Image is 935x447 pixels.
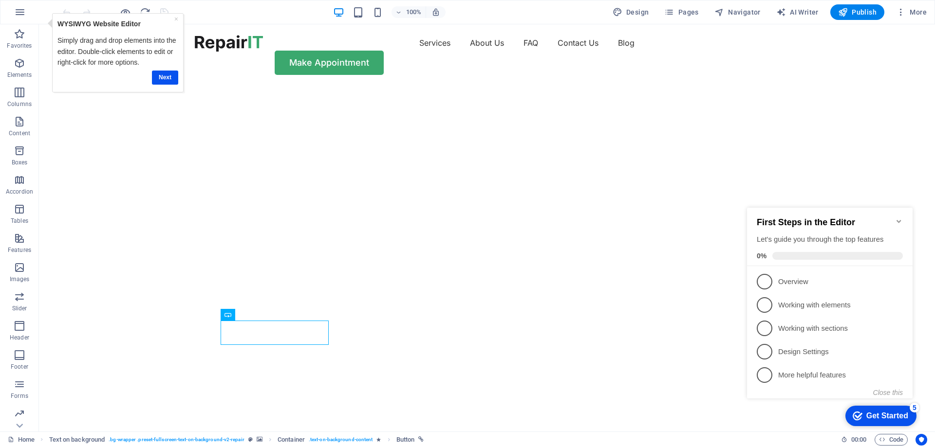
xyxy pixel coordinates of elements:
[396,434,415,446] span: Click to select. Double-click to edit
[431,8,440,17] i: On resize automatically adjust zoom level to fit chosen device.
[660,4,702,20] button: Pages
[4,170,169,193] li: More helpful features
[139,6,150,18] button: reload
[879,434,903,446] span: Code
[257,437,262,442] i: This element contains a background
[14,41,160,51] div: Let's guide you through the top features
[14,24,160,34] h2: First Steps in the Editor
[418,437,424,442] i: This element is linked
[12,159,28,166] p: Boxes
[119,6,131,18] button: Click here to leave preview mode and continue editing
[392,6,426,18] button: 100%
[123,218,165,227] div: Get Started
[130,2,133,10] a: ×
[7,42,32,50] p: Favorites
[10,334,29,341] p: Header
[278,434,305,446] span: Click to select. Double-click to edit
[109,434,244,446] span: . bg-wrapper .preset-fullscreen-text-on-background-v2-repair
[12,304,27,312] p: Slider
[613,7,649,17] span: Design
[11,217,28,225] p: Tables
[11,392,28,400] p: Forms
[858,436,860,443] span: :
[838,7,877,17] span: Publish
[10,275,30,283] p: Images
[830,4,884,20] button: Publish
[35,130,152,140] p: Working with sections
[139,7,150,18] i: Reload page
[248,437,253,442] i: This element is a customizable preset
[4,123,169,146] li: Working with sections
[14,58,29,66] span: 0%
[13,22,133,54] p: Simply drag and drop elements into the editor. Double-click elements to edit or right-click for m...
[35,107,152,117] p: Working with elements
[776,7,819,17] span: AI Writer
[406,6,422,18] h6: 100%
[4,146,169,170] li: Design Settings
[609,4,653,20] button: Design
[152,24,160,32] div: Minimize checklist
[896,7,927,17] span: More
[130,195,160,203] button: Close this
[11,363,28,371] p: Footer
[851,434,866,446] span: 00 00
[35,153,152,163] p: Design Settings
[130,0,133,11] div: Close tooltip
[49,434,424,446] nav: breadcrumb
[35,83,152,93] p: Overview
[8,246,31,254] p: Features
[664,7,698,17] span: Pages
[609,4,653,20] div: Design (Ctrl+Alt+Y)
[49,434,105,446] span: Click to select. Double-click to edit
[102,212,173,232] div: Get Started 5 items remaining, 0% complete
[4,100,169,123] li: Working with elements
[7,100,32,108] p: Columns
[714,7,761,17] span: Navigator
[841,434,867,446] h6: Session time
[892,4,931,20] button: More
[875,434,908,446] button: Code
[13,7,96,15] strong: WYSIWYG Website Editor
[9,129,30,137] p: Content
[6,188,33,196] p: Accordion
[167,209,176,219] div: 5
[4,76,169,100] li: Overview
[35,177,152,187] p: More helpful features
[8,434,35,446] a: Click to cancel selection. Double-click to open Pages
[376,437,381,442] i: Element contains an animation
[309,434,373,446] span: . text-on-background-content
[7,71,32,79] p: Elements
[916,434,927,446] button: Usercentrics
[711,4,765,20] button: Navigator
[107,57,133,72] a: Next
[772,4,823,20] button: AI Writer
